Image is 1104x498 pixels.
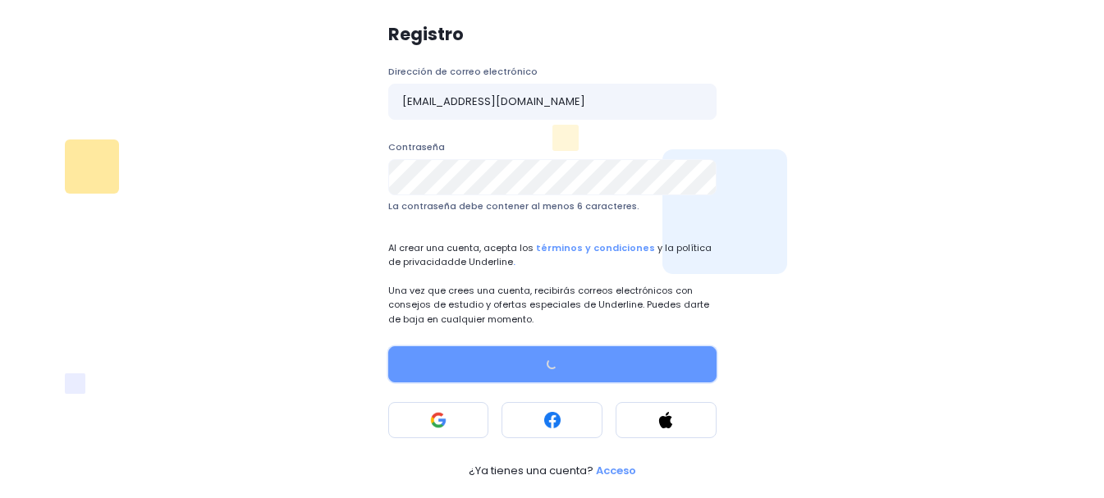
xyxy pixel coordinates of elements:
font: ¿Ya tienes una cuenta? [469,463,593,478]
input: Introduzca su dirección de correo electrónico [388,84,717,120]
font: Una vez que crees una cuenta, recibirás correos electrónicos con consejos de estudio y ofertas es... [388,284,709,325]
font: y la política de privacidad [388,241,712,268]
font: Registro [388,22,464,46]
a: términos y condiciones [534,241,655,254]
a: ¿Ya tienes una cuenta? Acceso [388,463,717,479]
font: Contraseña [388,140,445,153]
font: Al crear una cuenta, acepta los [388,241,534,254]
font: La contraseña debe contener al menos 6 caracteres. [388,199,639,212]
font: de Underline [454,255,513,268]
font: términos y condiciones [536,241,655,254]
font: Dirección de correo electrónico [388,65,538,78]
a: . [513,255,515,268]
font: Acceso [596,463,636,478]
